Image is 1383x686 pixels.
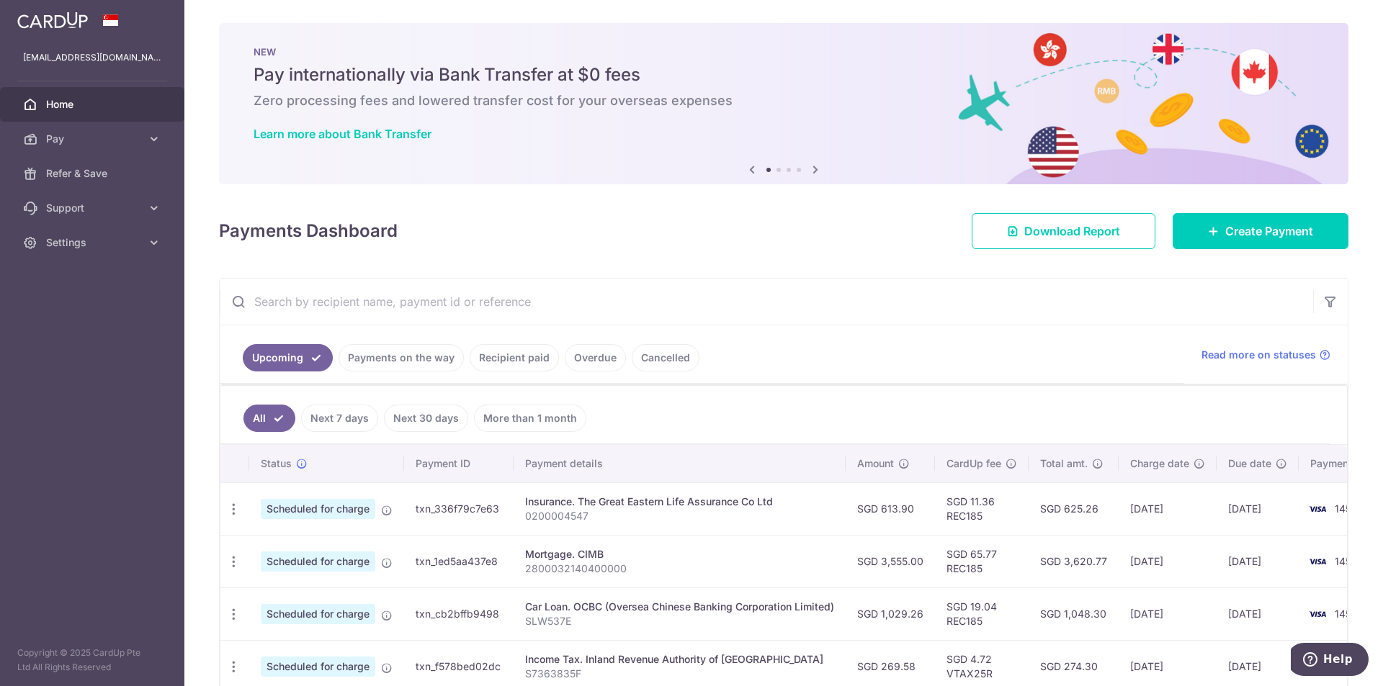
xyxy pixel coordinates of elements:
a: Cancelled [632,344,699,371]
span: Status [261,456,292,471]
div: Income Tax. Inland Revenue Authority of [GEOGRAPHIC_DATA] [525,652,834,667]
td: txn_cb2bffb9498 [404,587,514,640]
td: [DATE] [1119,535,1217,587]
a: Upcoming [243,344,333,371]
a: Learn more about Bank Transfer [254,127,431,141]
a: Payments on the way [339,344,464,371]
input: Search by recipient name, payment id or reference [220,279,1313,325]
p: SLW537E [525,614,834,628]
span: Scheduled for charge [261,604,375,624]
img: Bank Card [1303,553,1332,570]
a: Next 30 days [384,405,468,432]
span: Total amt. [1040,456,1088,471]
td: SGD 625.26 [1029,482,1119,535]
a: Download Report [972,213,1155,249]
span: 1450 [1335,555,1358,567]
th: Payment details [514,445,846,482]
span: Scheduled for charge [261,551,375,572]
td: txn_336f79c7e63 [404,482,514,535]
span: Support [46,201,141,215]
td: [DATE] [1217,482,1299,535]
div: Insurance. The Great Eastern Life Assurance Co Ltd [525,495,834,509]
td: SGD 613.90 [846,482,935,535]
a: Next 7 days [301,405,378,432]
td: SGD 11.36 REC185 [935,482,1029,535]
p: NEW [254,46,1314,58]
span: Home [46,97,141,112]
span: Due date [1228,456,1271,471]
h4: Payments Dashboard [219,218,398,244]
span: Charge date [1130,456,1189,471]
td: txn_1ed5aa437e8 [404,535,514,587]
span: 1450 [1335,608,1358,620]
h5: Pay internationally via Bank Transfer at $0 fees [254,63,1314,86]
span: CardUp fee [946,456,1001,471]
td: SGD 19.04 REC185 [935,587,1029,640]
td: [DATE] [1119,482,1217,535]
p: 0200004547 [525,509,834,523]
span: Settings [46,235,141,250]
td: SGD 3,555.00 [846,535,935,587]
a: Overdue [565,344,626,371]
a: More than 1 month [474,405,586,432]
th: Payment ID [404,445,514,482]
span: Scheduled for charge [261,499,375,519]
p: 2800032140400000 [525,561,834,576]
span: Read more on statuses [1201,348,1316,362]
img: Bank Card [1303,605,1332,623]
span: Refer & Save [46,166,141,181]
td: SGD 1,048.30 [1029,587,1119,640]
h6: Zero processing fees and lowered transfer cost for your overseas expenses [254,92,1314,109]
span: Amount [857,456,894,471]
img: CardUp [17,12,88,29]
a: Read more on statuses [1201,348,1330,362]
img: Bank Card [1303,500,1332,518]
span: Scheduled for charge [261,656,375,677]
span: 1450 [1335,502,1358,515]
a: Recipient paid [470,344,559,371]
td: [DATE] [1119,587,1217,640]
span: Download Report [1024,222,1120,240]
td: [DATE] [1217,535,1299,587]
span: Pay [46,132,141,146]
p: S7363835F [525,667,834,681]
img: Bank transfer banner [219,23,1348,184]
td: [DATE] [1217,587,1299,640]
span: Create Payment [1225,222,1313,240]
td: SGD 3,620.77 [1029,535,1119,587]
a: All [243,405,295,432]
div: Car Loan. OCBC (Oversea Chinese Banking Corporation Limited) [525,600,834,614]
p: [EMAIL_ADDRESS][DOMAIN_NAME] [23,50,161,65]
td: SGD 65.77 REC185 [935,535,1029,587]
div: Mortgage. CIMB [525,547,834,561]
a: Create Payment [1173,213,1348,249]
td: SGD 1,029.26 [846,587,935,640]
iframe: Opens a widget where you can find more information [1291,643,1369,679]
